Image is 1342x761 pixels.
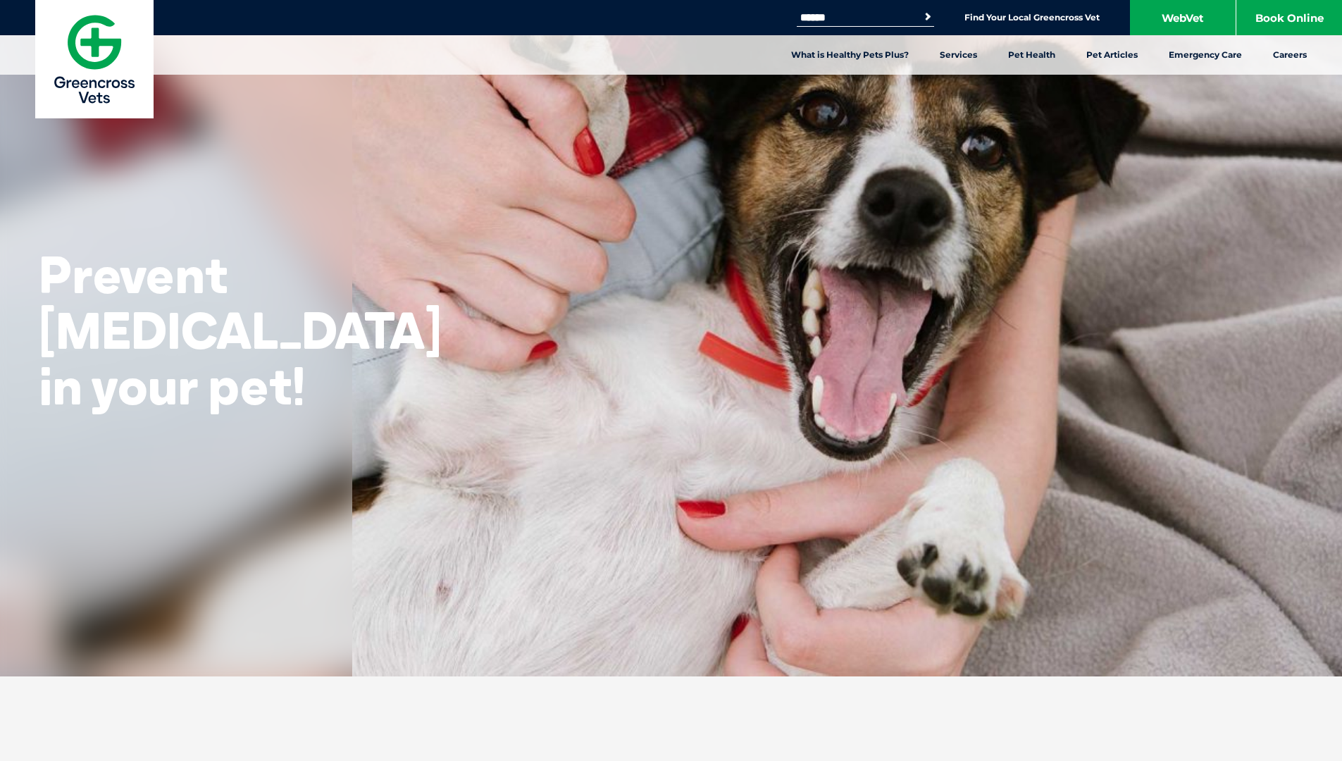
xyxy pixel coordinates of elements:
a: What is Healthy Pets Plus? [776,35,924,75]
a: Careers [1257,35,1322,75]
a: Pet Health [993,35,1071,75]
button: Search [921,10,935,24]
a: Services [924,35,993,75]
a: Pet Articles [1071,35,1153,75]
a: Emergency Care [1153,35,1257,75]
a: Find Your Local Greencross Vet [964,12,1100,23]
h2: Prevent [MEDICAL_DATA] in your pet! [39,247,442,414]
